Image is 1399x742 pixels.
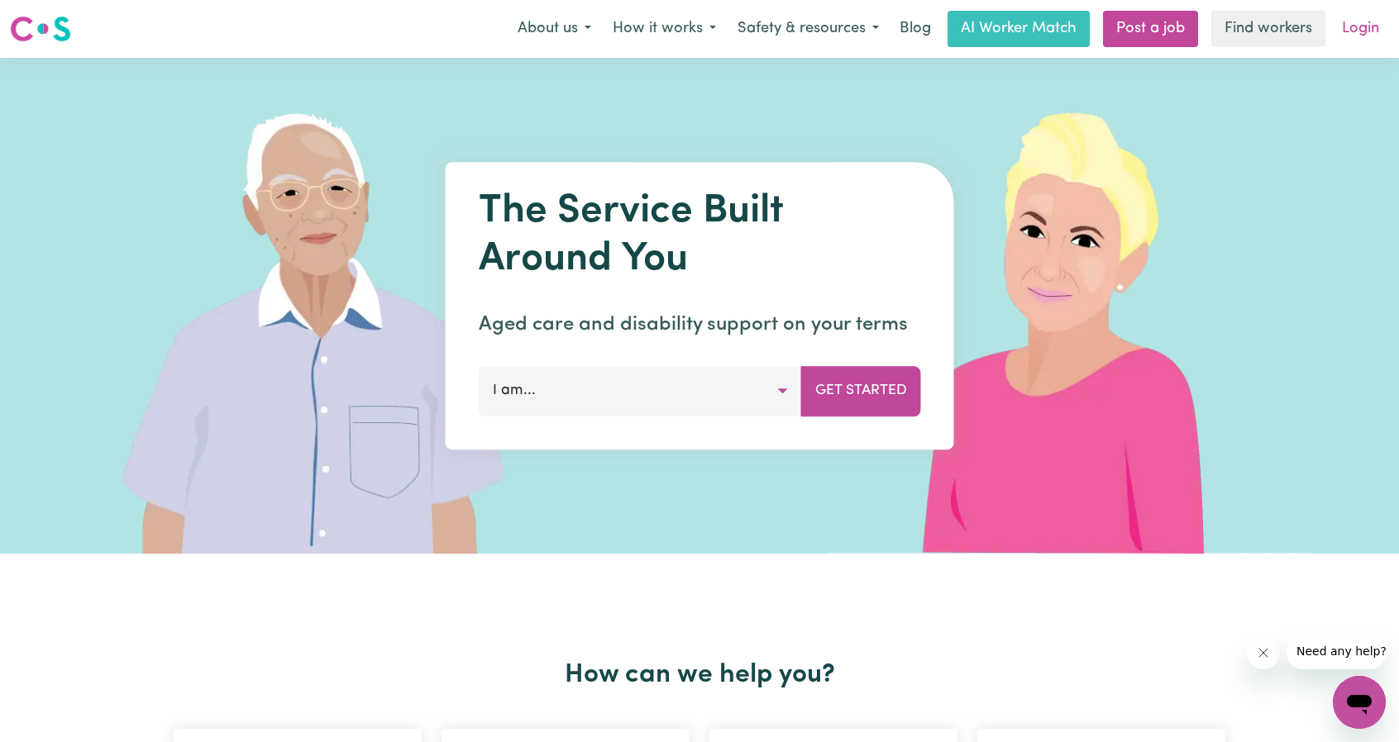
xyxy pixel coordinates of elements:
button: How it works [602,12,727,46]
span: Need any help? [10,12,100,25]
p: Aged care and disability support on your terms [479,310,921,340]
a: Login [1332,11,1389,47]
a: Careseekers logo [10,10,71,48]
a: Find workers [1211,11,1325,47]
img: Careseekers logo [10,14,71,44]
a: Blog [890,11,941,47]
iframe: Button to launch messaging window [1333,676,1386,729]
button: Safety & resources [727,12,890,46]
button: Get Started [801,366,921,416]
iframe: Message from company [1287,633,1386,669]
a: AI Worker Match [948,11,1090,47]
iframe: Close message [1247,636,1280,669]
h1: The Service Built Around You [479,188,921,283]
h2: How can we help you? [164,659,1235,691]
button: About us [507,12,602,46]
button: I am... [479,366,802,416]
a: Post a job [1103,11,1198,47]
